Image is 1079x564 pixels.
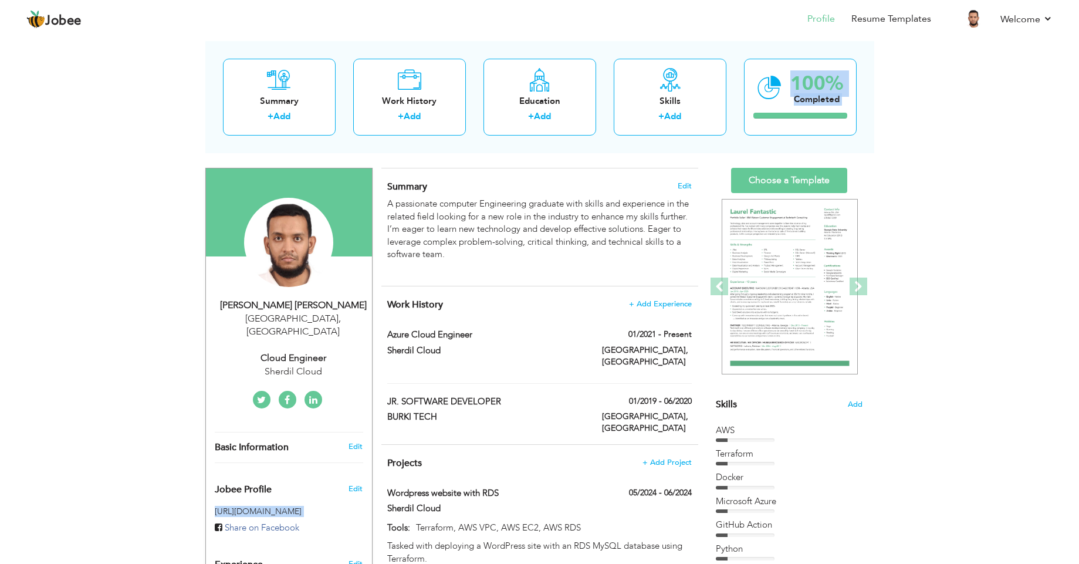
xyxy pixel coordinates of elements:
[387,522,410,534] label: Tools:
[45,15,82,28] span: Jobee
[26,10,45,29] img: jobee.io
[387,298,443,311] span: Work History
[387,411,584,423] label: BURKI TECH
[268,110,273,123] label: +
[807,12,835,26] a: Profile
[629,396,692,407] label: 01/2019 - 06/2020
[629,300,692,308] span: + Add Experience
[387,345,584,357] label: Sherdil Cloud
[215,352,372,365] div: Cloud Engineer
[716,471,862,484] div: Docker
[790,93,843,106] div: Completed
[716,448,862,460] div: Terraform
[716,398,737,411] span: Skills
[534,110,551,122] a: Add
[716,424,862,437] div: AWS
[716,495,862,508] div: Microsoft Azure
[215,299,372,312] div: [PERSON_NAME] [PERSON_NAME]
[244,198,333,287] img: Syed Muhammad Noman Akhtar
[387,181,691,192] h4: Adding a summary is a quick and easy way to highlight your experience and interests.
[387,457,422,470] span: Projects
[363,95,456,107] div: Work History
[629,487,692,499] label: 05/2024 - 06/2024
[678,182,692,190] span: Edit
[349,484,363,494] span: Edit
[387,329,584,341] label: Azure Cloud Engineer
[1000,12,1053,26] a: Welcome
[628,329,692,340] label: 01/2021 - Present
[215,312,372,339] div: [GEOGRAPHIC_DATA] [GEOGRAPHIC_DATA]
[225,522,299,533] span: Share on Facebook
[658,110,664,123] label: +
[731,168,847,193] a: Choose a Template
[215,485,272,495] span: Jobee Profile
[664,110,681,122] a: Add
[387,487,584,499] label: Wordpress website with RDS
[623,95,717,107] div: Skills
[398,110,404,123] label: +
[642,458,692,467] span: + Add Project
[528,110,534,123] label: +
[387,502,584,515] label: Sherdil Cloud
[493,95,587,107] div: Education
[273,110,290,122] a: Add
[964,9,983,28] img: Profile Img
[790,74,843,93] div: 100%
[410,522,691,534] p: Terraform, AWS VPC, AWS EC2, AWS RDS
[215,443,289,453] span: Basic Information
[387,396,584,408] label: JR. SOFTWARE DEVELOPER
[349,441,363,452] a: Edit
[215,365,372,379] div: Sherdil Cloud
[602,345,692,368] label: [GEOGRAPHIC_DATA], [GEOGRAPHIC_DATA]
[232,95,326,107] div: Summary
[851,12,931,26] a: Resume Templates
[716,543,862,555] div: Python
[387,198,691,273] div: A passionate computer Engineering graduate with skills and experience in the related field lookin...
[339,312,341,325] span: ,
[206,472,372,501] div: Enhance your career by creating a custom URL for your Jobee public profile.
[716,519,862,531] div: GitHub Action
[26,10,82,29] a: Jobee
[215,507,363,516] h5: [URL][DOMAIN_NAME]
[387,457,691,469] h4: This helps to highlight the project, tools and skills you have worked on.
[387,180,427,193] span: Summary
[404,110,421,122] a: Add
[602,411,692,434] label: [GEOGRAPHIC_DATA], [GEOGRAPHIC_DATA]
[387,299,691,310] h4: This helps to show the companies you have worked for.
[848,399,862,410] span: Add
